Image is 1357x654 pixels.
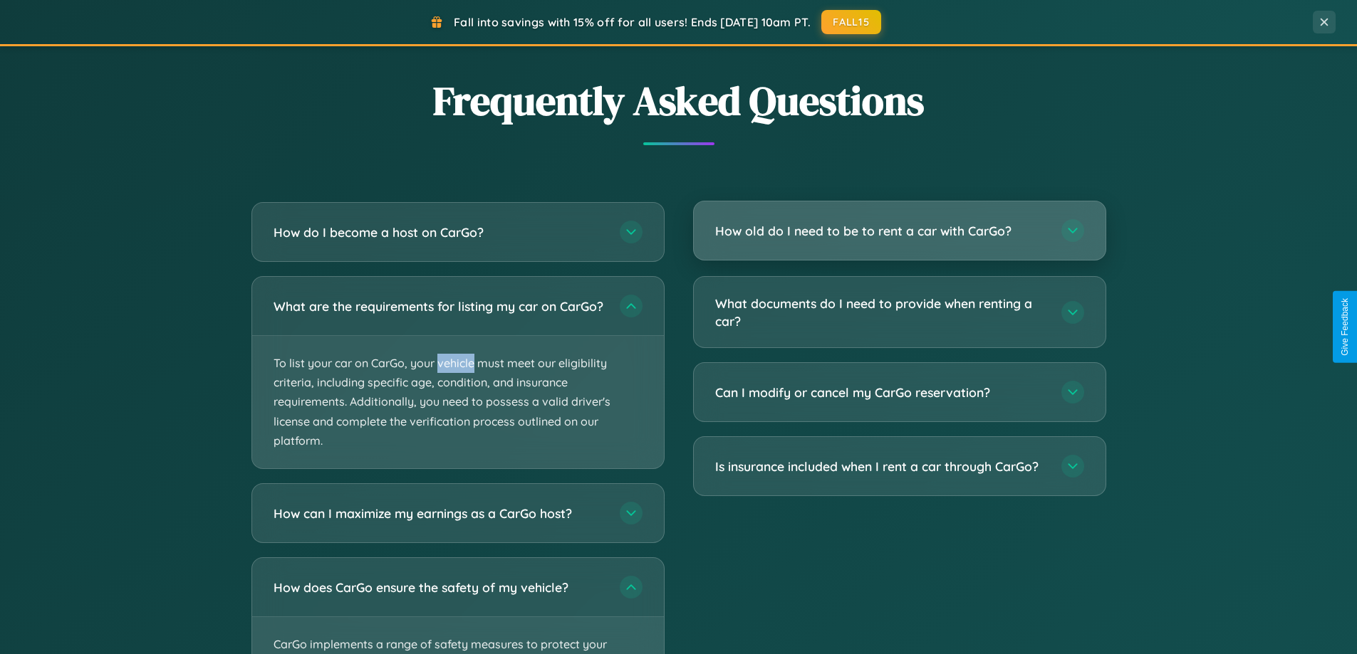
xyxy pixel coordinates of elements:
[274,505,605,522] h3: How can I maximize my earnings as a CarGo host?
[821,10,881,34] button: FALL15
[715,295,1047,329] h3: What documents do I need to provide when renting a car?
[252,336,664,468] p: To list your car on CarGo, your vehicle must meet our eligibility criteria, including specific ag...
[274,297,605,315] h3: What are the requirements for listing my car on CarGo?
[274,223,605,241] h3: How do I become a host on CarGo?
[454,15,811,29] span: Fall into savings with 15% off for all users! Ends [DATE] 10am PT.
[715,458,1047,475] h3: Is insurance included when I rent a car through CarGo?
[274,579,605,596] h3: How does CarGo ensure the safety of my vehicle?
[251,73,1106,128] h2: Frequently Asked Questions
[715,384,1047,401] h3: Can I modify or cancel my CarGo reservation?
[1340,298,1350,356] div: Give Feedback
[715,222,1047,240] h3: How old do I need to be to rent a car with CarGo?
